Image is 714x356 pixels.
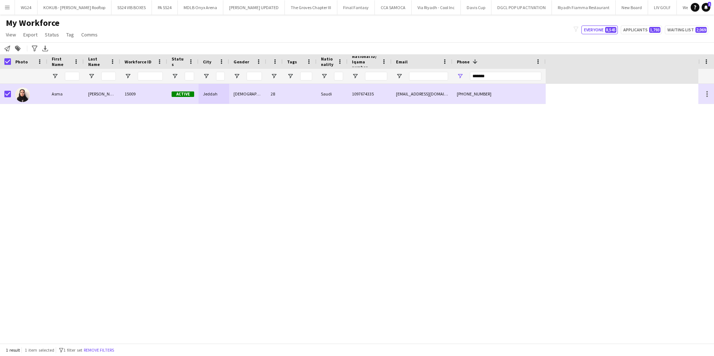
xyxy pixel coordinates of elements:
[47,84,84,104] div: Asma
[45,31,59,38] span: Status
[120,84,167,104] div: 15009
[285,0,337,15] button: The Groves Chapter III
[6,17,59,28] span: My Workforce
[321,73,327,79] button: Open Filter Menu
[317,84,348,104] div: Saudi
[23,31,38,38] span: Export
[82,346,115,354] button: Remove filters
[271,73,277,79] button: Open Filter Menu
[409,72,448,81] input: Email Filter Input
[621,26,662,34] button: Applicants1,793
[375,0,412,15] button: CCA SAMOCA
[3,30,19,39] a: View
[203,73,209,79] button: Open Filter Menu
[287,73,294,79] button: Open Filter Menu
[178,0,223,15] button: MDLB Onyx Arena
[605,27,616,33] span: 8,545
[65,72,79,81] input: First Name Filter Input
[172,56,185,67] span: Status
[352,54,378,70] span: National ID/ Iqama number
[20,30,40,39] a: Export
[172,91,194,97] span: Active
[352,91,374,97] span: 1097674335
[66,31,74,38] span: Tag
[321,56,334,67] span: Nationality
[6,31,16,38] span: View
[412,0,461,15] button: Via Riyadh - Cool Inc
[15,59,28,64] span: Photo
[452,84,546,104] div: [PHONE_NUMBER]
[229,84,266,104] div: [DEMOGRAPHIC_DATA]
[396,73,403,79] button: Open Filter Menu
[223,0,285,15] button: [PERSON_NAME] UPDATED
[25,347,54,353] span: 1 item selected
[52,73,58,79] button: Open Filter Menu
[648,0,677,15] button: LIV GOLF
[88,56,107,67] span: Last Name
[203,59,211,64] span: City
[15,0,38,15] button: WG24
[199,84,229,104] div: Jeddah
[88,73,95,79] button: Open Filter Menu
[708,2,711,7] span: 1
[665,26,708,34] button: Waiting list2,069
[84,84,120,104] div: [PERSON_NAME]
[491,0,552,15] button: DGCL POP UP ACTIVATION
[38,0,111,15] button: KOKUB - [PERSON_NAME] Rooftop
[125,59,152,64] span: Workforce ID
[300,72,312,81] input: Tags Filter Input
[334,72,343,81] input: Nationality Filter Input
[702,3,710,12] a: 1
[63,347,82,353] span: 1 filter set
[337,0,375,15] button: Final Fantasy
[649,27,660,33] span: 1,793
[15,87,30,102] img: Asma Swem
[30,44,39,53] app-action-btn: Advanced filters
[457,59,470,64] span: Phone
[111,0,152,15] button: SS24 VIB BOXES
[616,0,648,15] button: New Board
[470,72,541,81] input: Phone Filter Input
[81,31,98,38] span: Comms
[234,73,240,79] button: Open Filter Menu
[396,59,408,64] span: Email
[52,56,71,67] span: First Name
[78,30,101,39] a: Comms
[581,26,618,34] button: Everyone8,545
[101,72,116,81] input: Last Name Filter Input
[552,0,616,15] button: Riyadh Fiamma Restaurant
[63,30,77,39] a: Tag
[185,72,194,81] input: Status Filter Input
[457,73,463,79] button: Open Filter Menu
[152,0,178,15] button: PA SS24
[172,73,178,79] button: Open Filter Menu
[3,44,12,53] app-action-btn: Notify workforce
[695,27,707,33] span: 2,069
[365,72,387,81] input: National ID/ Iqama number Filter Input
[247,72,262,81] input: Gender Filter Input
[13,44,22,53] app-action-btn: Add to tag
[138,72,163,81] input: Workforce ID Filter Input
[234,59,249,64] span: Gender
[216,72,225,81] input: City Filter Input
[125,73,131,79] button: Open Filter Menu
[287,59,297,64] span: Tags
[461,0,491,15] button: Davis Cup
[392,84,452,104] div: [EMAIL_ADDRESS][DOMAIN_NAME]
[266,84,283,104] div: 28
[352,73,358,79] button: Open Filter Menu
[42,30,62,39] a: Status
[41,44,50,53] app-action-btn: Export XLSX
